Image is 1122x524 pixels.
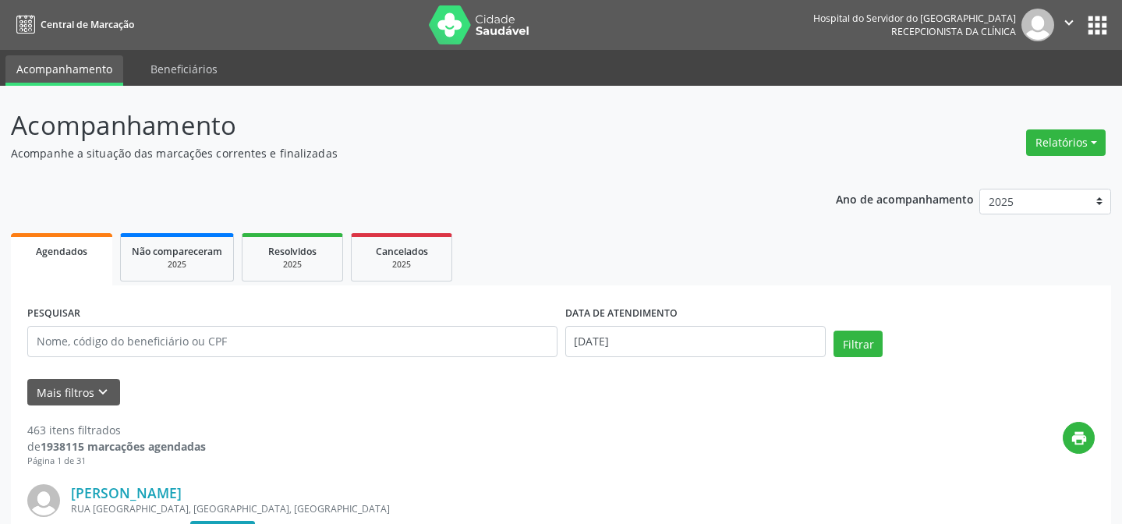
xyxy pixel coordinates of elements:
[813,12,1016,25] div: Hospital do Servidor do [GEOGRAPHIC_DATA]
[565,326,826,357] input: Selecione um intervalo
[376,245,428,258] span: Cancelados
[253,259,331,271] div: 2025
[140,55,228,83] a: Beneficiários
[1071,430,1088,447] i: print
[41,439,206,454] strong: 1938115 marcações agendadas
[1060,14,1078,31] i: 
[565,302,678,326] label: DATA DE ATENDIMENTO
[1063,422,1095,454] button: print
[27,379,120,406] button: Mais filtroskeyboard_arrow_down
[836,189,974,208] p: Ano de acompanhamento
[132,245,222,258] span: Não compareceram
[834,331,883,357] button: Filtrar
[41,18,134,31] span: Central de Marcação
[94,384,111,401] i: keyboard_arrow_down
[1026,129,1106,156] button: Relatórios
[27,302,80,326] label: PESQUISAR
[27,455,206,468] div: Página 1 de 31
[1021,9,1054,41] img: img
[27,484,60,517] img: img
[11,106,781,145] p: Acompanhamento
[891,25,1016,38] span: Recepcionista da clínica
[1054,9,1084,41] button: 
[27,438,206,455] div: de
[27,326,557,357] input: Nome, código do beneficiário ou CPF
[1084,12,1111,39] button: apps
[71,502,861,515] div: RUA [GEOGRAPHIC_DATA], [GEOGRAPHIC_DATA], [GEOGRAPHIC_DATA]
[363,259,441,271] div: 2025
[5,55,123,86] a: Acompanhamento
[11,12,134,37] a: Central de Marcação
[268,245,317,258] span: Resolvidos
[27,422,206,438] div: 463 itens filtrados
[36,245,87,258] span: Agendados
[132,259,222,271] div: 2025
[71,484,182,501] a: [PERSON_NAME]
[11,145,781,161] p: Acompanhe a situação das marcações correntes e finalizadas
